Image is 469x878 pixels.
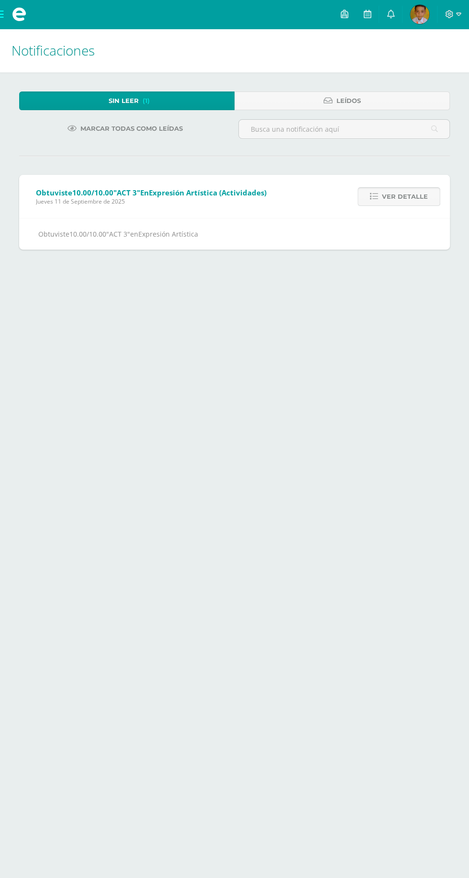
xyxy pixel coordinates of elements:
[19,91,234,110] a: Sin leer(1)
[149,188,267,197] span: Expresión Artística (Actividades)
[69,229,106,239] span: 10.00/10.00
[36,188,267,197] span: Obtuviste en
[336,92,361,110] span: Leídos
[109,92,139,110] span: Sin leer
[382,188,428,205] span: Ver detalle
[106,229,130,239] span: "ACT 3"
[113,188,140,197] span: "ACT 3"
[56,119,195,138] a: Marcar todas como leídas
[72,188,113,197] span: 10.00/10.00
[143,92,150,110] span: (1)
[36,197,267,205] span: Jueves 11 de Septiembre de 2025
[234,91,450,110] a: Leídos
[138,229,198,239] span: Expresión Artística
[38,228,431,240] div: Obtuviste en
[410,5,429,24] img: 1d41f3ccea3751d2165b3b5f800f8d33.png
[80,120,183,137] span: Marcar todas como leídas
[239,120,449,138] input: Busca una notificación aquí
[11,41,95,59] span: Notificaciones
